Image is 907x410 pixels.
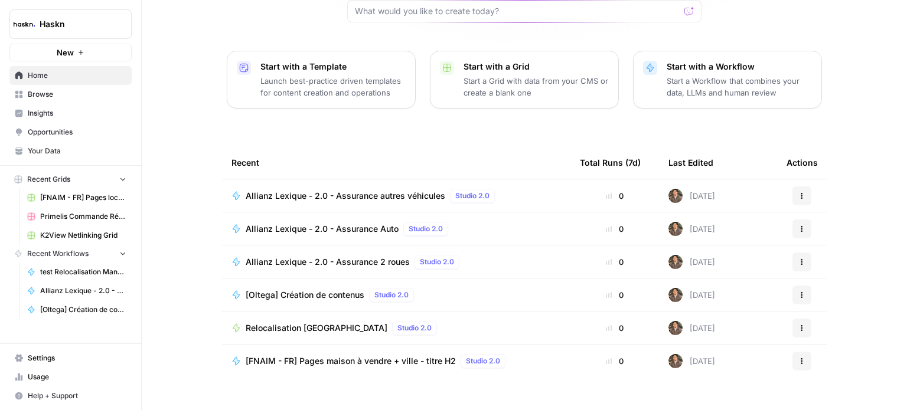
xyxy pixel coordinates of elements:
[633,51,822,109] button: Start with a WorkflowStart a Workflow that combines your data, LLMs and human review
[397,323,432,333] span: Studio 2.0
[9,386,132,405] button: Help + Support
[22,300,132,319] a: [Oltega] Création de contenus
[231,288,561,302] a: [Oltega] Création de contenusStudio 2.0
[9,44,132,61] button: New
[231,255,561,269] a: Allianz Lexique - 2.0 - Assurance 2 rouesStudio 2.0
[22,188,132,207] a: [FNAIM - FR] Pages location appartement + ville - 150-300 mots Grid
[246,289,364,301] span: [Oltega] Création de contenus
[668,354,683,368] img: dizo4u6k27cofk4obq9v5qvvdkyt
[246,256,410,268] span: Allianz Lexique - 2.0 - Assurance 2 roues
[40,267,126,277] span: test Relocalisation Manutan
[231,354,561,368] a: [FNAIM - FR] Pages maison à vendre + ville - titre H2Studio 2.0
[246,355,456,367] span: [FNAIM - FR] Pages maison à vendre + ville - titre H2
[455,191,490,201] span: Studio 2.0
[231,222,561,236] a: Allianz Lexique - 2.0 - Assurance AutoStudio 2.0
[246,322,387,334] span: Relocalisation [GEOGRAPHIC_DATA]
[28,127,126,137] span: Opportunities
[28,353,126,363] span: Settings
[14,14,35,35] img: Haskn Logo
[40,230,126,241] span: K2View Netlinking Grid
[409,224,443,234] span: Studio 2.0
[580,256,650,268] div: 0
[668,222,683,236] img: dizo4u6k27cofk4obq9v5qvvdkyt
[40,286,126,296] span: Allianz Lexique - 2.0 - Assurance autres véhicules
[231,146,561,179] div: Recent
[9,170,132,188] button: Recent Grids
[580,190,650,202] div: 0
[667,75,812,99] p: Start a Workflow that combines your data, LLMs and human review
[260,75,406,99] p: Launch best-practice driven templates for content creation and operations
[668,288,683,302] img: dizo4u6k27cofk4obq9v5qvvdkyt
[9,368,132,386] a: Usage
[28,146,126,156] span: Your Data
[668,189,683,203] img: dizo4u6k27cofk4obq9v5qvvdkyt
[668,288,715,302] div: [DATE]
[668,146,713,179] div: Last Edited
[668,321,715,335] div: [DATE]
[580,223,650,235] div: 0
[464,61,609,73] p: Start with a Grid
[9,245,132,263] button: Recent Workflows
[9,104,132,123] a: Insights
[40,304,126,315] span: [Oltega] Création de contenus
[231,321,561,335] a: Relocalisation [GEOGRAPHIC_DATA]Studio 2.0
[246,190,445,202] span: Allianz Lexique - 2.0 - Assurance autres véhicules
[9,142,132,160] a: Your Data
[27,174,70,185] span: Recent Grids
[580,289,650,301] div: 0
[668,255,715,269] div: [DATE]
[9,123,132,142] a: Opportunities
[667,61,812,73] p: Start with a Workflow
[430,51,619,109] button: Start with a GridStart a Grid with data from your CMS or create a blank one
[420,257,454,267] span: Studio 2.0
[464,75,609,99] p: Start a Grid with data from your CMS or create a blank one
[466,356,500,366] span: Studio 2.0
[22,226,132,245] a: K2View Netlinking Grid
[57,47,74,58] span: New
[668,222,715,236] div: [DATE]
[668,189,715,203] div: [DATE]
[580,355,650,367] div: 0
[22,263,132,281] a: test Relocalisation Manutan
[28,89,126,100] span: Browse
[28,108,126,119] span: Insights
[9,349,132,368] a: Settings
[28,391,126,401] span: Help + Support
[231,189,561,203] a: Allianz Lexique - 2.0 - Assurance autres véhiculesStudio 2.0
[27,248,89,259] span: Recent Workflows
[40,211,126,222] span: Primelis Commande Rédaction Netlinking (2).csv
[580,322,650,334] div: 0
[40,18,111,30] span: Haskn
[355,5,680,17] input: What would you like to create today?
[22,281,132,300] a: Allianz Lexique - 2.0 - Assurance autres véhicules
[9,66,132,85] a: Home
[227,51,416,109] button: Start with a TemplateLaunch best-practice driven templates for content creation and operations
[9,9,132,39] button: Workspace: Haskn
[9,85,132,104] a: Browse
[580,146,641,179] div: Total Runs (7d)
[22,207,132,226] a: Primelis Commande Rédaction Netlinking (2).csv
[787,146,818,179] div: Actions
[40,192,126,203] span: [FNAIM - FR] Pages location appartement + ville - 150-300 mots Grid
[260,61,406,73] p: Start with a Template
[374,290,409,300] span: Studio 2.0
[28,372,126,382] span: Usage
[28,70,126,81] span: Home
[668,321,683,335] img: dizo4u6k27cofk4obq9v5qvvdkyt
[246,223,399,235] span: Allianz Lexique - 2.0 - Assurance Auto
[668,255,683,269] img: dizo4u6k27cofk4obq9v5qvvdkyt
[668,354,715,368] div: [DATE]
